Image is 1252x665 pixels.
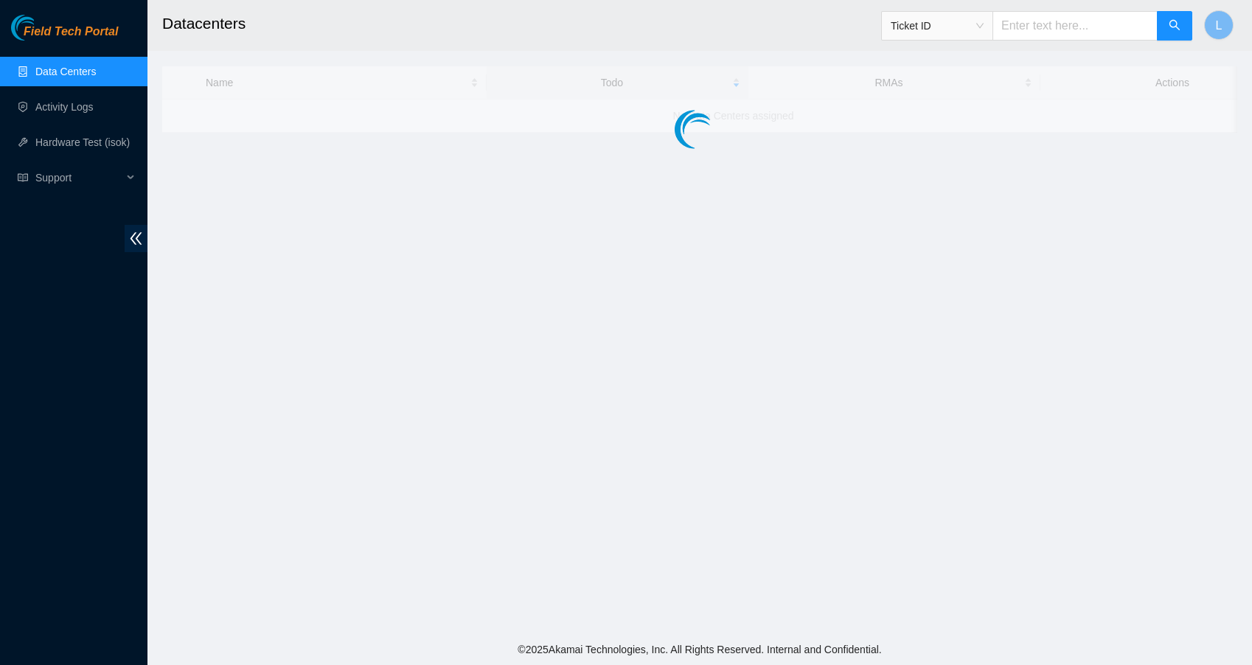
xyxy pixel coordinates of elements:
span: Field Tech Portal [24,25,118,39]
a: Hardware Test (isok) [35,136,130,148]
span: Support [35,163,122,192]
footer: © 2025 Akamai Technologies, Inc. All Rights Reserved. Internal and Confidential. [147,634,1252,665]
img: Akamai Technologies [11,15,74,41]
span: Ticket ID [891,15,984,37]
span: read [18,173,28,183]
button: search [1157,11,1192,41]
button: L [1204,10,1234,40]
input: Enter text here... [992,11,1158,41]
a: Akamai TechnologiesField Tech Portal [11,27,118,46]
a: Data Centers [35,66,96,77]
a: Activity Logs [35,101,94,113]
span: search [1169,19,1180,33]
span: L [1216,16,1223,35]
span: double-left [125,225,147,252]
